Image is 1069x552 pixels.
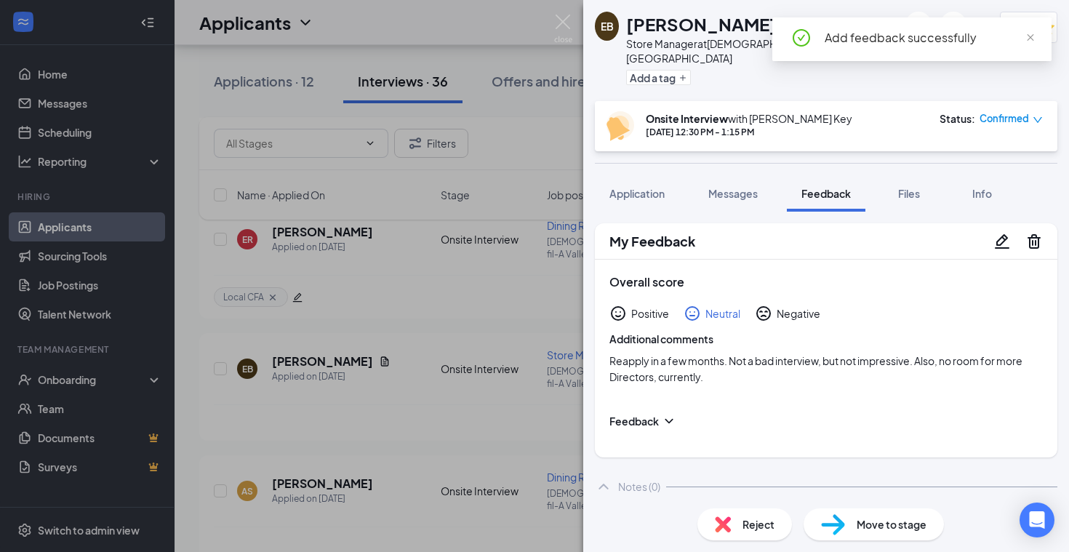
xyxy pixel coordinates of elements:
[601,19,614,33] div: EB
[1033,115,1043,125] span: down
[595,478,612,495] svg: ChevronUp
[631,306,669,321] div: Positive
[662,414,676,428] svg: ChevronDown
[1025,233,1043,250] svg: Trash
[905,12,932,38] button: ArrowLeftNew
[609,274,1043,290] h3: Overall score
[1020,503,1054,537] div: Open Intercom Messenger
[825,29,1034,47] div: Add feedback successfully
[646,111,852,126] div: with [PERSON_NAME] Key
[626,12,777,36] h1: [PERSON_NAME]
[945,16,962,33] svg: ArrowRight
[898,187,920,200] span: Files
[910,16,927,33] svg: ArrowLeftNew
[609,353,1043,385] span: Reapply in a few months. Not a bad interview, but not impressive. Also, no room for more Director...
[940,111,975,126] div: Status :
[626,36,898,65] div: Store Manager at [DEMOGRAPHIC_DATA]-fil-A [GEOGRAPHIC_DATA]
[618,479,660,494] div: Notes (0)
[609,232,695,250] h2: My Feedback
[705,306,740,321] div: Neutral
[755,305,772,322] svg: SadFace
[678,73,687,82] svg: Plus
[646,126,852,138] div: [DATE] 12:30 PM - 1:15 PM
[940,12,966,38] button: ArrowRight
[972,187,992,200] span: Info
[742,516,774,532] span: Reject
[609,305,627,322] svg: HappyFace
[777,306,820,321] div: Negative
[975,16,993,33] svg: Ellipses
[609,414,659,428] div: Feedback
[801,187,851,200] span: Feedback
[708,187,758,200] span: Messages
[684,305,701,322] svg: NeutralFace
[793,29,810,47] span: check-circle
[993,233,1011,250] svg: Pencil
[609,187,665,200] span: Application
[980,111,1029,126] span: Confirmed
[609,331,1043,347] span: Additional comments
[857,516,926,532] span: Move to stage
[646,112,728,125] b: Onsite Interview
[626,70,691,85] button: PlusAdd a tag
[1025,33,1036,43] span: close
